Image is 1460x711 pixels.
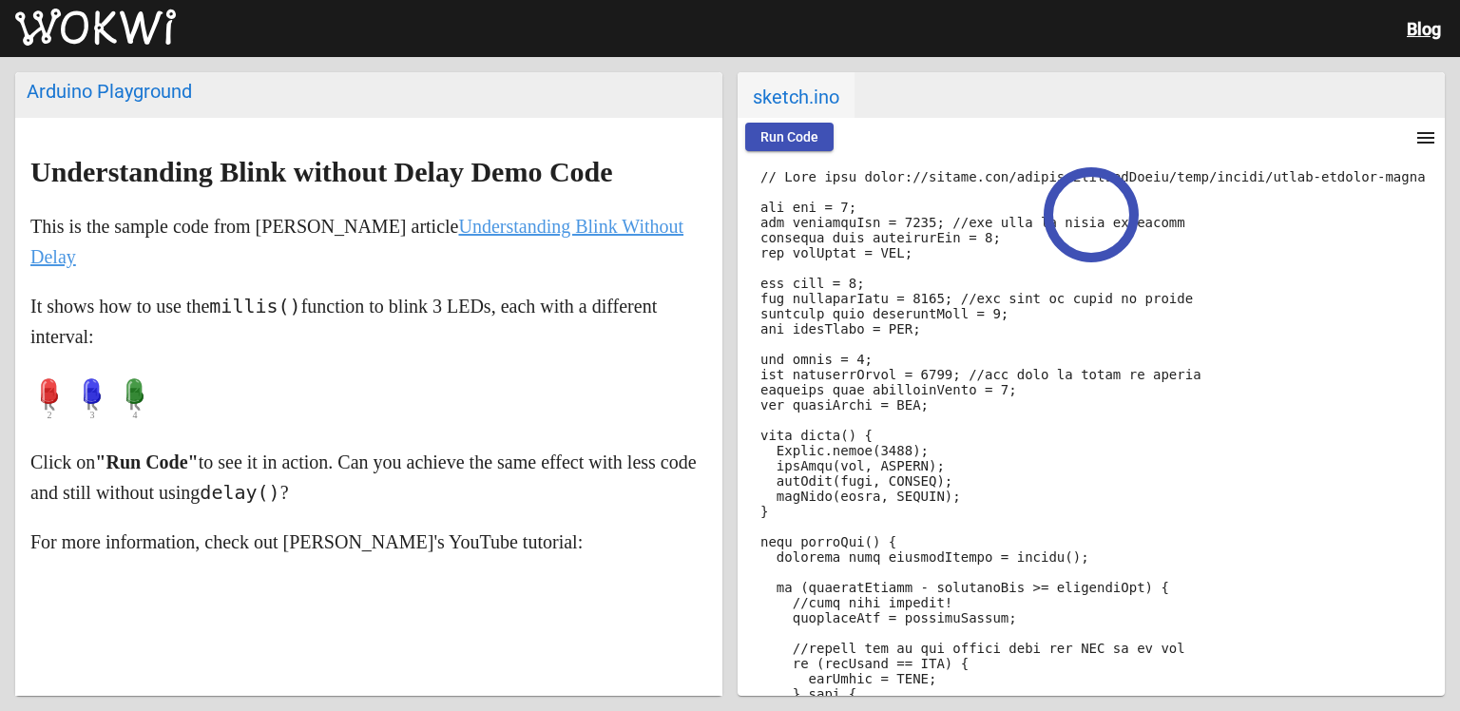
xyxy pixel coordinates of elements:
p: This is the sample code from [PERSON_NAME] article [30,211,707,272]
div: Arduino Playground [27,80,711,103]
p: It shows how to use the function to blink 3 LEDs, each with a different interval: [30,291,707,352]
p: For more information, check out [PERSON_NAME]'s YouTube tutorial: [30,527,707,557]
mat-icon: menu [1414,126,1437,149]
strong: "Run Code" [95,452,198,472]
a: Understanding Blink Without Delay [30,216,683,267]
a: Blog [1407,19,1441,39]
img: Wokwi [15,9,176,47]
code: delay() [200,481,279,504]
code: millis() [209,295,300,317]
h1: Understanding Blink without Delay Demo Code [30,157,707,187]
p: Click on to see it in action. Can you achieve the same effect with less code and still without us... [30,447,707,508]
button: Run Code [745,123,834,151]
span: Run Code [760,129,818,144]
span: sketch.ino [738,72,855,118]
